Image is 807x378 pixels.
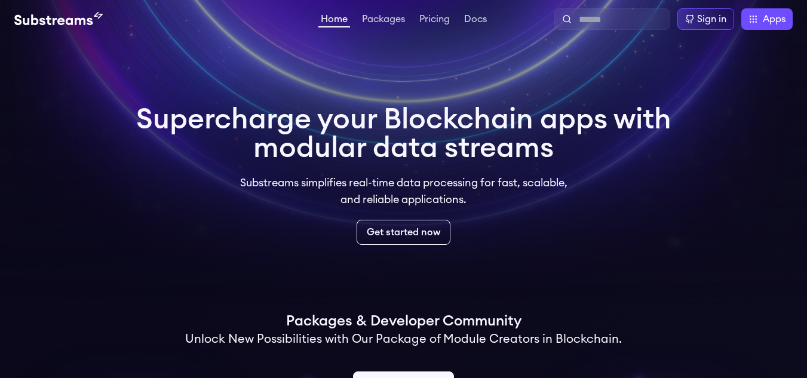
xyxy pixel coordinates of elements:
[14,12,103,26] img: Substream's logo
[677,8,734,30] a: Sign in
[286,312,521,331] h1: Packages & Developer Community
[232,174,576,208] p: Substreams simplifies real-time data processing for fast, scalable, and reliable applications.
[136,105,671,162] h1: Supercharge your Blockchain apps with modular data streams
[360,14,407,26] a: Packages
[357,220,450,245] a: Get started now
[697,12,726,26] div: Sign in
[763,12,785,26] span: Apps
[185,331,622,348] h2: Unlock New Possibilities with Our Package of Module Creators in Blockchain.
[417,14,452,26] a: Pricing
[462,14,489,26] a: Docs
[318,14,350,27] a: Home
